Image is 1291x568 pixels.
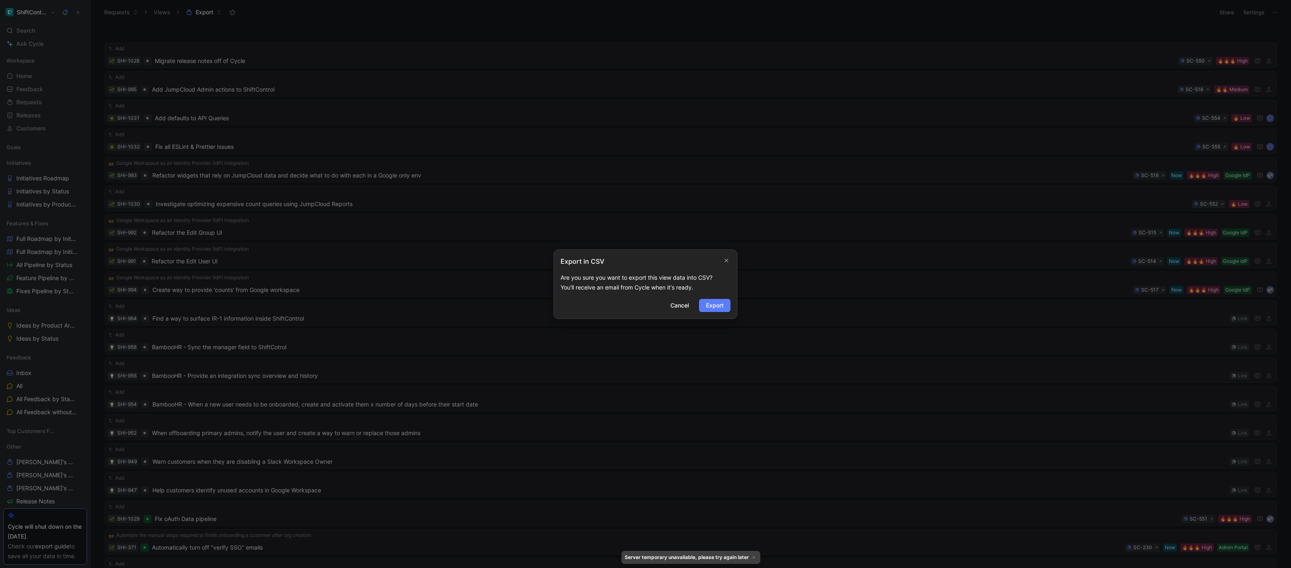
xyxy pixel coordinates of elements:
span: Cancel [670,301,689,310]
span: Export [706,301,724,310]
div: Are you sure you want to export this view data into CSV? You'll receive an email from Cycle when ... [561,273,730,292]
div: Server temporary unavailable, please try again later [621,551,760,564]
button: Cancel [663,299,696,312]
h2: Export in CSV [561,256,604,266]
button: Export [699,299,730,312]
